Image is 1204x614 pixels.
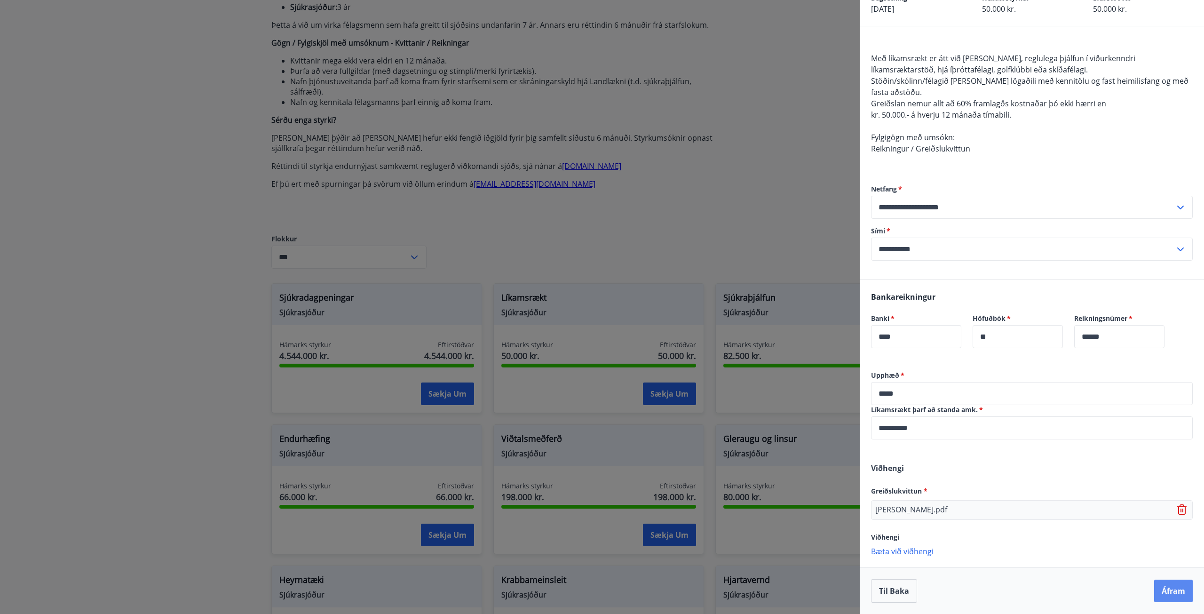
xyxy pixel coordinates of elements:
[871,416,1193,439] div: Líkamsrækt þarf að standa amk.
[871,371,1193,380] label: Upphæð
[871,382,1193,405] div: Upphæð
[871,132,955,143] span: Fylgigögn með umsókn:
[871,292,935,302] span: Bankareikningur
[871,546,1193,556] p: Bæta við viðhengi
[871,579,917,603] button: Til baka
[871,53,1135,75] span: Með líkamsrækt er átt við [PERSON_NAME], reglulega þjálfun í viðurkenndri líkamsræktarstöð, hjá í...
[875,504,947,516] p: [PERSON_NAME].pdf
[871,76,1188,97] span: Stöðin/skólinn/félagið [PERSON_NAME] lögaðili með kennitölu og fast heimilisfang og með fasta aðs...
[871,226,1193,236] label: Sími
[871,405,1193,415] label: Líkamsrækt þarf að standa amk.
[1093,4,1127,14] span: 50.000 kr.
[871,314,961,323] label: Banki
[871,98,1106,109] span: Greiðslan nemur allt að 60% framlagðs kostnaðar þó ekki hærri en
[1154,580,1193,602] button: Áfram
[871,4,894,14] span: [DATE]
[871,144,970,154] span: Reikningur / Greiðslukvittun
[871,184,1193,194] label: Netfang
[871,463,904,473] span: Viðhengi
[982,4,1016,14] span: 50.000 kr.
[871,533,899,542] span: Viðhengi
[973,314,1063,323] label: Höfuðbók
[871,110,1011,120] span: kr. 50.000.- á hverju 12 mánaða tímabili.
[871,486,927,495] span: Greiðslukvittun
[1074,314,1164,323] label: Reikningsnúmer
